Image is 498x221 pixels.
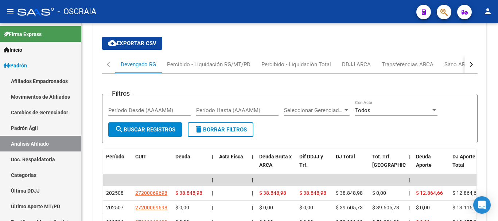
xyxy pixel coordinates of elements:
button: Buscar Registros [108,122,182,137]
div: DDJJ ARCA [342,60,371,68]
span: $ 38.848,98 [259,190,286,196]
span: 202508 [106,190,124,196]
span: CUIT [135,154,147,159]
datatable-header-cell: Tot. Trf. Bruto [369,149,406,181]
div: Open Intercom Messenger [473,196,491,214]
datatable-header-cell: Deuda [172,149,209,181]
span: $ 38.848,98 [175,190,202,196]
datatable-header-cell: Deuda Bruta x ARCA [256,149,296,181]
datatable-header-cell: DJ Aporte Total [450,149,486,181]
datatable-header-cell: | [209,149,216,181]
span: Seleccionar Gerenciador [284,107,343,114]
span: $ 0,00 [299,205,313,210]
span: | [409,190,410,196]
datatable-header-cell: DJ Total [333,149,369,181]
span: DJ Total [336,154,355,159]
span: $ 39.605,73 [372,205,399,210]
span: | [212,205,213,210]
mat-icon: search [115,125,124,134]
mat-icon: delete [194,125,203,134]
span: $ 39.605,73 [336,205,363,210]
span: $ 0,00 [259,205,273,210]
div: Devengado RG [121,60,156,68]
span: Acta Fisca. [219,154,245,159]
span: 202507 [106,205,124,210]
span: Exportar CSV [108,40,156,47]
span: Buscar Registros [115,126,175,133]
span: | [409,154,410,159]
span: Dif DDJJ y Trf. [299,154,323,168]
span: | [409,205,410,210]
span: $ 38.848,98 [336,190,363,196]
datatable-header-cell: | [406,149,413,181]
button: Borrar Filtros [188,122,253,137]
span: | [252,154,253,159]
span: Borrar Filtros [194,126,247,133]
datatable-header-cell: Período [103,149,132,181]
span: | [252,177,253,183]
datatable-header-cell: Dif DDJJ y Trf. [296,149,333,181]
span: 27200069698 [135,190,167,196]
span: Deuda Aporte [416,154,432,168]
span: Padrón [4,62,27,70]
h3: Filtros [108,88,133,99]
span: $ 12.864,66 [416,190,443,196]
span: Inicio [4,46,22,54]
span: $ 0,00 [175,205,189,210]
button: Exportar CSV [102,37,162,50]
span: Deuda Bruta x ARCA [259,154,292,168]
datatable-header-cell: Deuda Aporte [413,149,450,181]
span: Tot. Trf. [GEOGRAPHIC_DATA] [372,154,422,168]
div: Percibido - Liquidación RG/MT/PD [167,60,250,68]
span: DJ Aporte Total [452,154,475,168]
datatable-header-cell: | [249,149,256,181]
span: Firma Express [4,30,42,38]
span: - OSCRAIA [58,4,96,20]
div: Sano ARCA [444,60,472,68]
mat-icon: menu [6,7,15,16]
span: | [212,190,213,196]
span: | [212,177,213,183]
span: Deuda [175,154,190,159]
datatable-header-cell: CUIT [132,149,172,181]
span: 27200069698 [135,205,167,210]
datatable-header-cell: Acta Fisca. [216,149,249,181]
span: Período [106,154,124,159]
span: | [212,154,213,159]
span: $ 0,00 [372,190,386,196]
div: Percibido - Liquidación Total [261,60,331,68]
span: | [252,190,253,196]
span: $ 12.864,66 [452,190,479,196]
span: | [252,205,253,210]
span: $ 13.116,91 [452,205,479,210]
span: $ 38.848,98 [299,190,326,196]
span: Todos [355,107,370,114]
mat-icon: cloud_download [108,39,117,47]
mat-icon: person [483,7,492,16]
span: | [409,177,410,183]
span: $ 0,00 [416,205,430,210]
div: Transferencias ARCA [382,60,433,68]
